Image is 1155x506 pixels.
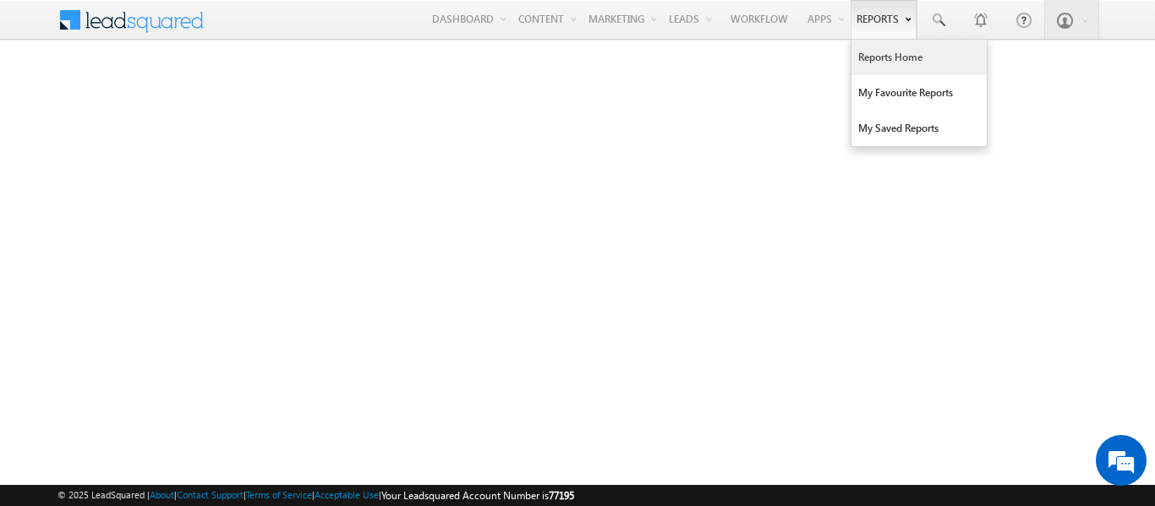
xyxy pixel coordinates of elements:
a: About [150,489,174,500]
a: Contact Support [177,489,244,500]
img: d_60004797649_company_0_60004797649 [29,89,71,111]
textarea: Type your message and hit 'Enter' [22,156,309,376]
span: 77195 [549,489,574,502]
a: My Favourite Reports [851,75,987,111]
span: Your Leadsquared Account Number is [381,489,574,502]
a: Terms of Service [246,489,312,500]
em: Start Chat [230,390,307,413]
a: Acceptable Use [315,489,379,500]
a: My Saved Reports [851,111,987,146]
div: Chat with us now [88,89,284,111]
a: Reports Home [851,40,987,75]
div: Minimize live chat window [277,8,318,49]
span: © 2025 LeadSquared | | | | | [57,487,574,503]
